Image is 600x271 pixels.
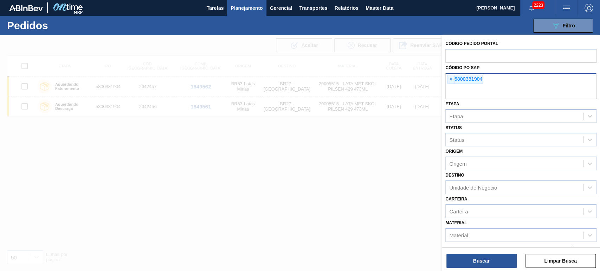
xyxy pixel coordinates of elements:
[533,19,593,33] button: Filtro
[7,21,110,29] h1: Pedidos
[299,4,327,12] span: Transportes
[445,125,462,130] label: Status
[9,5,43,11] img: TNhmsLtSVTkK8tSr43FrP2fwEKptu5GPRR3wAAAABJRU5ErkJggg==
[449,161,466,167] div: Origem
[585,4,593,12] img: Logout
[449,232,468,238] div: Material
[532,1,544,9] span: 2223
[445,197,467,201] label: Carteira
[445,149,463,154] label: Origem
[449,137,464,143] div: Status
[449,113,463,119] div: Etapa
[445,173,464,178] label: Destino
[524,246,573,251] label: Data de Entrega até
[445,65,479,70] label: Códido PO SAP
[270,4,292,12] span: Gerencial
[520,3,543,13] button: Notificações
[449,184,497,190] div: Unidade de Negócio
[207,4,224,12] span: Tarefas
[562,4,570,12] img: userActions
[449,208,468,214] div: Carteira
[445,101,459,106] label: Etapa
[334,4,358,12] span: Relatórios
[447,75,483,84] div: 5800381904
[366,4,393,12] span: Master Data
[563,23,575,28] span: Filtro
[445,41,498,46] label: Código Pedido Portal
[231,4,263,12] span: Planejamento
[445,246,492,251] label: Data de Entrega de
[447,75,454,84] span: ×
[445,220,467,225] label: Material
